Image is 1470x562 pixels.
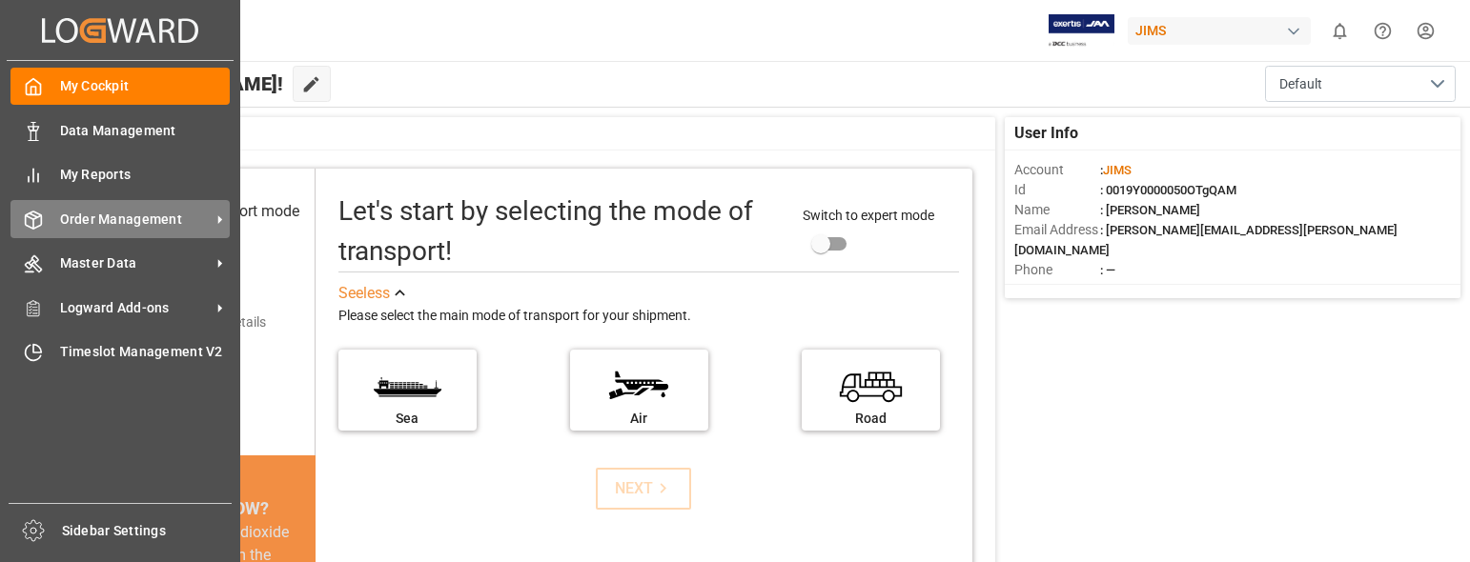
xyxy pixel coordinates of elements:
[1100,263,1115,277] span: : —
[1014,260,1100,280] span: Phone
[580,409,699,429] div: Air
[147,312,266,332] div: Add shipping details
[10,333,230,371] a: Timeslot Management V2
[811,409,930,429] div: Road
[60,121,231,141] span: Data Management
[60,165,231,185] span: My Reports
[348,409,467,429] div: Sea
[596,468,691,510] button: NEXT
[1128,12,1318,49] button: JIMS
[1100,203,1200,217] span: : [PERSON_NAME]
[1100,283,1148,297] span: : Shipper
[60,342,231,362] span: Timeslot Management V2
[338,191,785,271] div: Let's start by selecting the mode of transport!
[615,477,673,500] div: NEXT
[60,298,211,318] span: Logward Add-ons
[1279,74,1322,94] span: Default
[62,521,233,541] span: Sidebar Settings
[1014,122,1078,145] span: User Info
[1100,183,1236,197] span: : 0019Y0000050OTgQAM
[78,66,283,102] span: Hello [PERSON_NAME]!
[152,200,299,223] div: Select transport mode
[60,210,211,230] span: Order Management
[338,305,959,328] div: Please select the main mode of transport for your shipment.
[60,253,211,273] span: Master Data
[1100,163,1132,177] span: :
[60,76,231,96] span: My Cockpit
[1014,200,1100,220] span: Name
[338,282,390,305] div: See less
[1361,10,1404,52] button: Help Center
[803,208,934,223] span: Switch to expert mode
[1014,280,1100,300] span: Account Type
[1103,163,1132,177] span: JIMS
[10,156,230,193] a: My Reports
[1265,66,1456,102] button: open menu
[1049,14,1114,48] img: Exertis%20JAM%20-%20Email%20Logo.jpg_1722504956.jpg
[10,68,230,105] a: My Cockpit
[1128,17,1311,45] div: JIMS
[1318,10,1361,52] button: show 0 new notifications
[1014,220,1100,240] span: Email Address
[10,111,230,149] a: Data Management
[1014,223,1398,257] span: : [PERSON_NAME][EMAIL_ADDRESS][PERSON_NAME][DOMAIN_NAME]
[1014,160,1100,180] span: Account
[1014,180,1100,200] span: Id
